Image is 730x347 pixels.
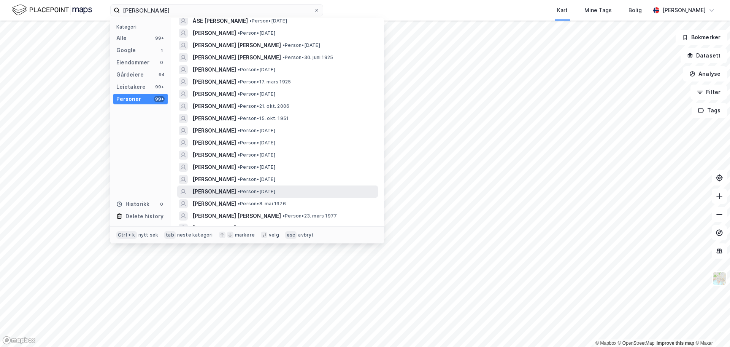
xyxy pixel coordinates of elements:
span: [PERSON_NAME] [192,102,236,111]
span: [PERSON_NAME] [192,77,236,86]
span: [PERSON_NAME] [192,150,236,160]
div: Ctrl + k [116,231,137,239]
span: • [282,54,285,60]
span: • [238,67,240,72]
button: Filter [690,85,727,100]
button: Bokmerker [676,30,727,45]
span: • [238,79,240,85]
img: Z [712,271,727,286]
span: [PERSON_NAME] [192,114,236,123]
span: Person • [DATE] [282,42,320,48]
div: Eiendommer [116,58,149,67]
span: Person • [DATE] [238,91,275,97]
button: Analyse [683,66,727,82]
span: [PERSON_NAME] [192,175,236,184]
div: neste kategori [177,232,213,238]
button: Datasett [681,48,727,63]
span: • [238,115,240,121]
div: 99+ [154,35,165,41]
div: Kart [557,6,568,15]
div: Kategori [116,24,168,30]
div: esc [285,231,297,239]
div: Alle [116,34,127,43]
span: [PERSON_NAME] [192,90,236,99]
span: Person • 23. mars 1977 [282,213,337,219]
span: [PERSON_NAME] [192,187,236,196]
div: markere [235,232,255,238]
span: Person • 15. okt. 1951 [238,115,289,122]
span: • [238,128,240,133]
span: ÅSE [PERSON_NAME] [192,16,248,26]
input: Søk på adresse, matrikkel, gårdeiere, leietakere eller personer [120,5,314,16]
span: • [238,189,240,194]
div: [PERSON_NAME] [662,6,706,15]
span: Person • [DATE] [238,128,275,134]
div: 99+ [154,96,165,102]
div: Google [116,46,136,55]
div: Mine Tags [584,6,612,15]
a: Mapbox homepage [2,336,36,345]
span: • [238,30,240,36]
div: Historikk [116,200,149,209]
span: Person • [DATE] [238,176,275,182]
a: Mapbox [595,341,616,346]
span: [PERSON_NAME] [192,29,236,38]
span: [PERSON_NAME] [192,163,236,172]
div: 1 [159,47,165,53]
div: Delete history [125,212,163,221]
div: 0 [159,201,165,207]
span: Person • [DATE] [238,152,275,158]
span: Person • [DATE] [238,225,275,231]
div: 0 [159,59,165,66]
span: • [238,103,240,109]
span: Person • 30. juni 1925 [282,54,333,61]
div: Bolig [628,6,642,15]
span: • [238,140,240,146]
span: • [282,42,285,48]
span: [PERSON_NAME] [192,138,236,147]
span: • [238,91,240,97]
div: nytt søk [138,232,159,238]
span: [PERSON_NAME] [192,65,236,74]
span: Person • [DATE] [238,140,275,146]
div: Leietakere [116,82,146,91]
span: • [238,152,240,158]
div: 94 [159,72,165,78]
span: [PERSON_NAME] [PERSON_NAME] [192,53,281,62]
span: Person • [DATE] [238,189,275,195]
span: [PERSON_NAME] [192,126,236,135]
span: • [282,213,285,219]
span: [PERSON_NAME] [PERSON_NAME] [192,211,281,221]
button: Tags [692,103,727,118]
span: • [238,164,240,170]
div: avbryt [298,232,314,238]
span: [PERSON_NAME] [PERSON_NAME] [192,41,281,50]
span: Person • [DATE] [238,164,275,170]
span: [PERSON_NAME] [192,224,236,233]
span: Person • [DATE] [238,67,275,73]
span: Person • [DATE] [249,18,287,24]
a: OpenStreetMap [618,341,655,346]
div: tab [164,231,176,239]
span: • [249,18,252,24]
div: Gårdeiere [116,70,144,79]
span: [PERSON_NAME] [192,199,236,208]
a: Improve this map [657,341,694,346]
span: • [238,176,240,182]
span: • [238,225,240,231]
span: • [238,201,240,206]
img: logo.f888ab2527a4732fd821a326f86c7f29.svg [12,3,92,17]
div: Personer [116,94,141,104]
span: Person • 17. mars 1925 [238,79,291,85]
span: Person • 21. okt. 2006 [238,103,289,109]
span: Person • [DATE] [238,30,275,36]
iframe: Chat Widget [692,310,730,347]
div: velg [269,232,279,238]
span: Person • 8. mai 1976 [238,201,286,207]
div: 99+ [154,84,165,90]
